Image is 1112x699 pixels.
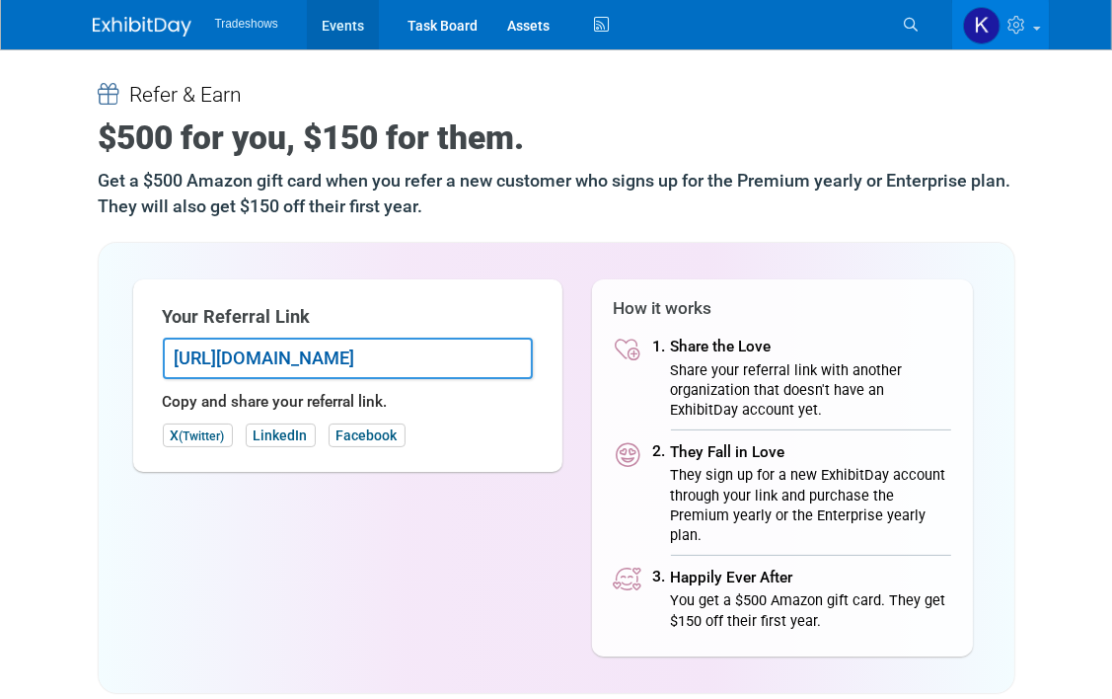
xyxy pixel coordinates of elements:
[163,424,233,447] a: X(Twitter)
[653,429,671,555] td: 2.
[614,296,952,321] div: How it works
[671,360,952,421] div: Share your referral link with another organization that doesn't have an ExhibitDay account yet.
[163,391,533,413] div: Copy and share your referral link.
[653,555,671,640] td: 3.
[93,17,191,37] img: ExhibitDay
[246,424,316,447] a: LinkedIn
[671,338,772,355] span: Share the Love
[653,325,671,429] td: 1.
[99,116,1014,160] div: $500 for you, $150 for them.
[180,429,225,443] span: (Twitter)
[671,465,952,546] div: They sign up for a new ExhibitDay account through your link and purchase the Premium yearly or th...
[671,590,952,631] div: You get a $500 Amazon gift card. They get $150 off their first year.
[671,569,793,586] span: Happily Ever After
[99,168,1014,243] div: Get a $500 Amazon gift card when you refer a new customer who signs up for the Premium yearly or ...
[163,304,533,330] div: Your Referral Link
[963,7,1001,44] img: Kathyuska Thirwall
[671,443,785,461] span: They Fall in Love
[130,80,243,110] div: Refer & Earn
[329,424,406,447] a: Facebook
[215,17,278,31] span: Tradeshows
